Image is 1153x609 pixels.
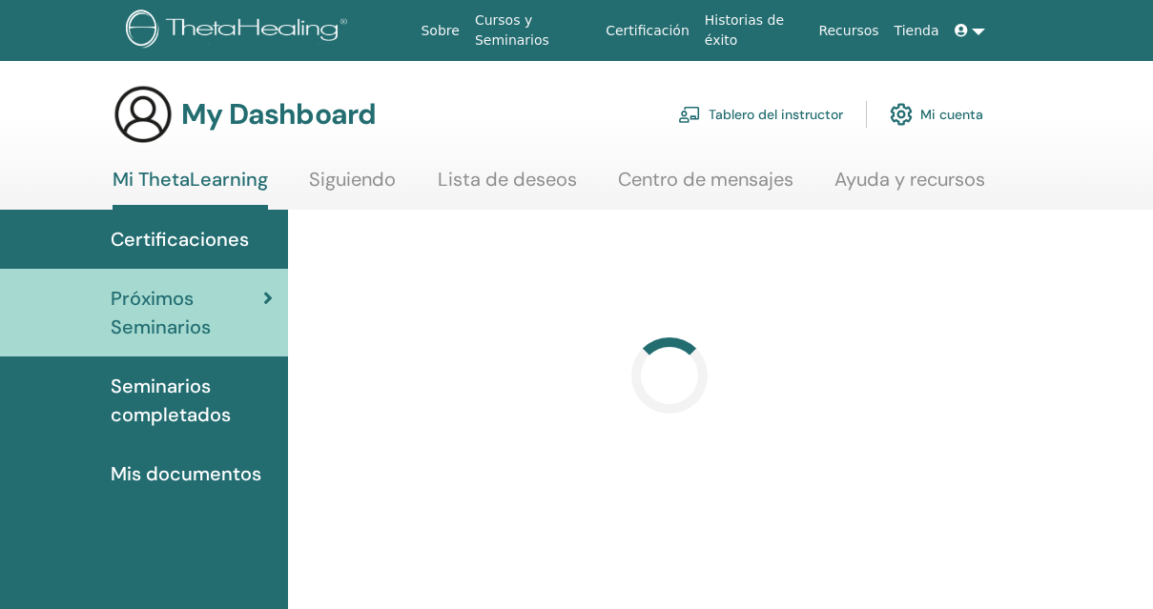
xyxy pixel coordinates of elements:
span: Seminarios completados [111,372,273,429]
a: Ayuda y recursos [834,168,985,205]
a: Historias de éxito [697,3,812,58]
span: Próximos Seminarios [111,284,263,341]
a: Mi ThetaLearning [113,168,268,210]
a: Certificación [598,13,697,49]
img: logo.png [126,10,354,52]
img: generic-user-icon.jpg [113,84,174,145]
a: Recursos [811,13,886,49]
img: cog.svg [890,98,913,131]
img: chalkboard-teacher.svg [678,106,701,123]
a: Mi cuenta [890,93,983,135]
a: Tablero del instructor [678,93,843,135]
a: Centro de mensajes [618,168,793,205]
a: Sobre [413,13,466,49]
a: Tienda [887,13,947,49]
h3: My Dashboard [181,97,376,132]
a: Siguiendo [309,168,396,205]
a: Lista de deseos [438,168,577,205]
span: Mis documentos [111,459,261,488]
span: Certificaciones [111,225,249,254]
a: Cursos y Seminarios [467,3,598,58]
